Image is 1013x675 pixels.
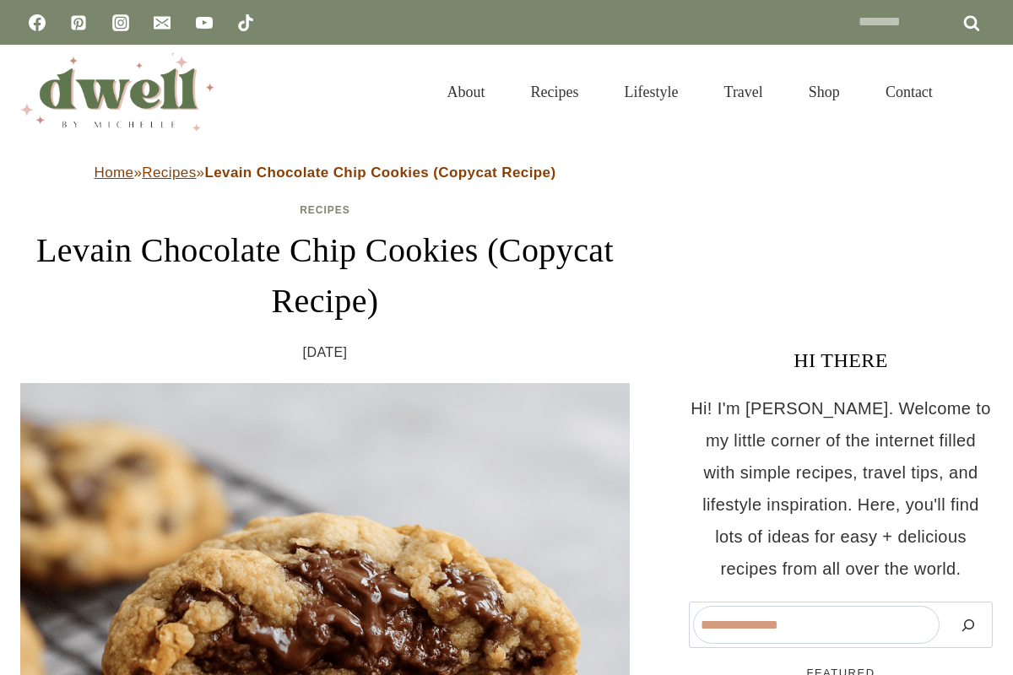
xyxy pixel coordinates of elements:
[303,340,348,365] time: [DATE]
[689,392,993,585] p: Hi! I'm [PERSON_NAME]. Welcome to my little corner of the internet filled with simple recipes, tr...
[20,6,54,40] a: Facebook
[142,165,196,181] a: Recipes
[204,165,555,181] strong: Levain Chocolate Chip Cookies (Copycat Recipe)
[508,62,602,121] a: Recipes
[425,62,956,121] nav: Primary Navigation
[689,345,993,375] h3: HI THERE
[964,78,993,106] button: View Search Form
[20,225,630,327] h1: Levain Chocolate Chip Cookies (Copycat Recipe)
[187,6,221,40] a: YouTube
[300,204,350,216] a: Recipes
[602,62,702,121] a: Lifestyle
[948,606,989,644] button: Search
[145,6,179,40] a: Email
[229,6,263,40] a: TikTok
[95,165,134,181] a: Home
[62,6,95,40] a: Pinterest
[95,165,556,181] span: » »
[20,53,214,131] img: DWELL by michelle
[702,62,786,121] a: Travel
[786,62,863,121] a: Shop
[104,6,138,40] a: Instagram
[425,62,508,121] a: About
[863,62,956,121] a: Contact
